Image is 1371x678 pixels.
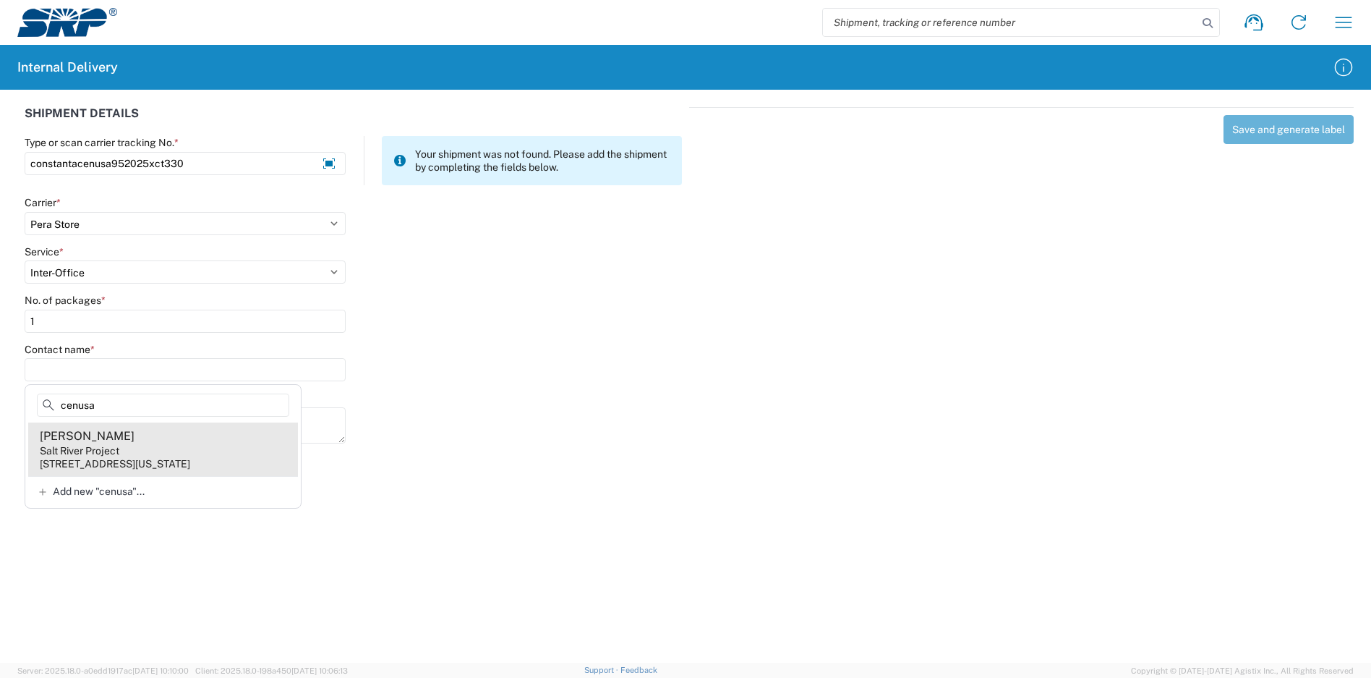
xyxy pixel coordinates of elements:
[620,666,657,674] a: Feedback
[132,666,189,675] span: [DATE] 10:10:00
[25,294,106,307] label: No. of packages
[415,148,670,174] span: Your shipment was not found. Please add the shipment by completing the fields below.
[195,666,348,675] span: Client: 2025.18.0-198a450
[25,245,64,258] label: Service
[17,666,189,675] span: Server: 2025.18.0-a0edd1917ac
[823,9,1197,36] input: Shipment, tracking or reference number
[40,428,134,444] div: [PERSON_NAME]
[25,343,95,356] label: Contact name
[291,666,348,675] span: [DATE] 10:06:13
[25,107,682,136] div: SHIPMENT DETAILS
[53,485,145,498] span: Add new "cenusa"...
[40,444,119,457] div: Salt River Project
[17,59,118,76] h2: Internal Delivery
[25,196,61,209] label: Carrier
[584,666,620,674] a: Support
[40,457,190,470] div: [STREET_ADDRESS][US_STATE]
[25,136,179,149] label: Type or scan carrier tracking No.
[17,8,117,37] img: srp
[1131,664,1354,677] span: Copyright © [DATE]-[DATE] Agistix Inc., All Rights Reserved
